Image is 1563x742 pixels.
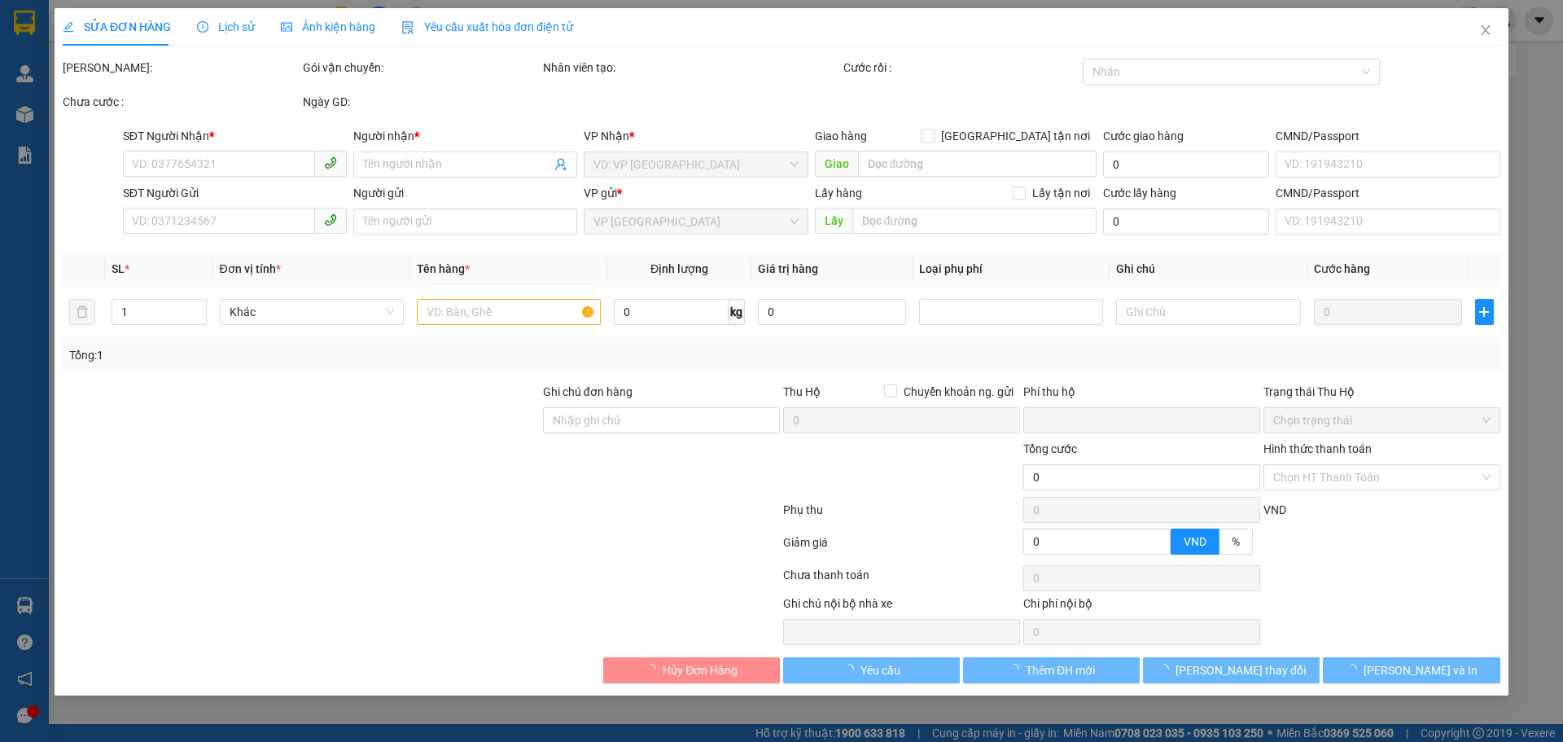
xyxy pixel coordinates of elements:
[555,158,568,171] span: user-add
[63,21,74,33] span: edit
[1324,657,1500,683] button: [PERSON_NAME] và In
[963,657,1140,683] button: Thêm ĐH mới
[1463,8,1508,54] button: Close
[417,299,601,325] input: VD: Bàn, Ghế
[843,59,1080,77] div: Cước rồi :
[1158,664,1176,675] span: loading
[935,127,1097,145] span: [GEOGRAPHIC_DATA] tận nơi
[650,262,708,275] span: Định lượng
[1026,184,1097,202] span: Lấy tận nơi
[63,20,171,33] span: SỬA ĐƠN HÀNG
[281,20,375,33] span: Ảnh kiện hàng
[80,9,238,44] span: Gửi:
[584,184,808,202] div: VP gửi
[94,94,190,108] span: 08:45:06 [DATE]
[1364,661,1478,679] span: [PERSON_NAME] và In
[1103,151,1269,178] input: Cước giao hàng
[729,299,745,325] span: kg
[281,21,292,33] span: picture
[1143,657,1320,683] button: [PERSON_NAME] thay đổi
[80,64,203,108] span: VPĐL1510250001 -
[1314,262,1370,275] span: Cước hàng
[1273,408,1491,432] span: Chọn trạng thái
[897,383,1020,401] span: Chuyển khoản ng. gửi
[852,208,1097,234] input: Dọc đường
[543,407,780,433] input: Ghi chú đơn hàng
[112,262,125,275] span: SL
[758,262,818,275] span: Giá trị hàng
[1276,127,1500,145] div: CMND/Passport
[1023,442,1077,455] span: Tổng cước
[1314,299,1462,325] input: 0
[1479,24,1492,37] span: close
[80,9,238,44] span: VP [GEOGRAPHIC_DATA]
[781,501,1022,529] div: Phụ thu
[781,566,1022,595] div: Chưa thanh toán
[123,127,347,145] div: SĐT Người Nhận
[860,661,900,679] span: Yêu cầu
[303,59,540,77] div: Gói vận chuyển:
[401,20,573,33] span: Yêu cầu xuất hóa đơn điện tử
[417,262,470,275] span: Tên hàng
[353,184,577,202] div: Người gửi
[1103,209,1269,235] input: Cước lấy hàng
[1276,184,1500,202] div: CMND/Passport
[69,346,603,364] div: Tổng: 1
[543,59,840,77] div: Nhân viên tạo:
[783,657,960,683] button: Yêu cầu
[815,187,862,200] span: Lấy hàng
[815,208,852,234] span: Lấy
[63,93,300,111] div: Chưa cước :
[63,59,300,77] div: [PERSON_NAME]:
[543,385,633,398] label: Ghi chú đơn hàng
[324,213,337,226] span: phone
[197,20,255,33] span: Lịch sử
[783,595,1020,619] div: Ghi chú nội bộ nhà xe
[1263,383,1500,401] div: Trạng thái Thu Hộ
[663,661,738,679] span: Hủy Đơn Hàng
[401,21,414,34] img: icon
[1023,595,1260,619] div: Chi phí nội bộ
[584,130,630,143] span: VP Nhận
[1008,664,1026,675] span: loading
[1176,661,1306,679] span: [PERSON_NAME] thay đổi
[1023,383,1260,407] div: Phí thu hộ
[1103,130,1184,143] label: Cước giao hàng
[783,385,821,398] span: Thu Hộ
[815,130,867,143] span: Giao hàng
[1184,535,1206,548] span: VND
[324,156,337,169] span: phone
[80,47,221,61] span: A TRUNG - 0819099799
[1232,535,1240,548] span: %
[913,253,1110,285] th: Loại phụ phí
[781,533,1022,562] div: Giảm giá
[843,664,860,675] span: loading
[303,93,540,111] div: Ngày GD:
[1110,253,1307,285] th: Ghi chú
[80,79,203,108] span: thanhngan.tienoanh - In:
[1263,503,1286,516] span: VND
[1346,664,1364,675] span: loading
[594,209,799,234] span: VP Đà Lạt
[69,299,95,325] button: delete
[1263,442,1372,455] label: Hình thức thanh toán
[603,657,780,683] button: Hủy Đơn Hàng
[220,262,281,275] span: Đơn vị tính
[815,151,858,177] span: Giao
[645,664,663,675] span: loading
[1476,305,1492,318] span: plus
[1475,299,1493,325] button: plus
[1117,299,1301,325] input: Ghi Chú
[1103,187,1176,200] label: Cước lấy hàng
[197,21,208,33] span: clock-circle
[123,184,347,202] div: SĐT Người Gửi
[1026,661,1095,679] span: Thêm ĐH mới
[353,127,577,145] div: Người nhận
[858,151,1097,177] input: Dọc đường
[24,117,206,205] strong: Nhận:
[230,300,394,324] span: Khác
